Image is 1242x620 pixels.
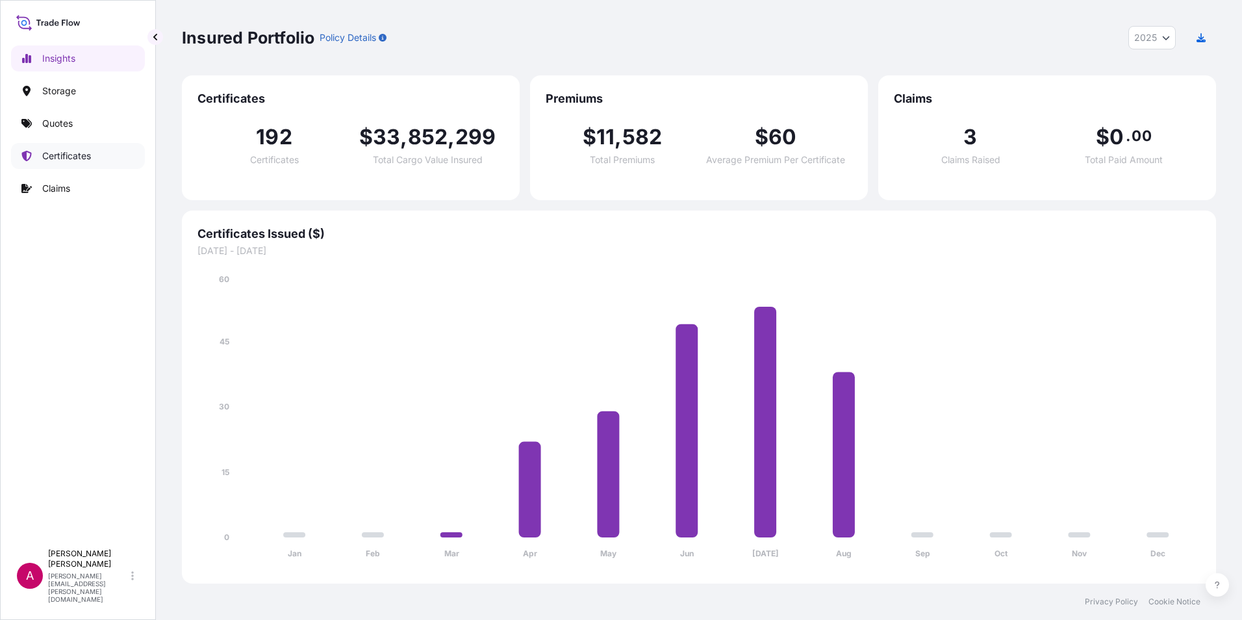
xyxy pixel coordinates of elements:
span: Claims [894,91,1200,107]
p: Claims [42,182,70,195]
span: $ [583,127,596,148]
span: Premiums [546,91,852,107]
span: Total Premiums [590,155,655,164]
span: 00 [1132,131,1151,141]
tspan: Nov [1072,549,1087,558]
a: Privacy Policy [1085,597,1138,607]
span: Total Paid Amount [1085,155,1163,164]
button: Year Selector [1128,26,1176,49]
tspan: Aug [836,549,852,558]
tspan: 60 [219,274,229,284]
a: Storage [11,78,145,104]
span: , [448,127,455,148]
tspan: Dec [1150,549,1165,558]
span: , [615,127,622,148]
p: Certificates [42,149,91,162]
tspan: 0 [224,532,229,542]
tspan: Mar [444,549,459,558]
span: 0 [1109,127,1124,148]
span: Total Cargo Value Insured [373,155,483,164]
span: 11 [596,127,615,148]
tspan: Jan [288,549,301,558]
p: [PERSON_NAME][EMAIL_ADDRESS][PERSON_NAME][DOMAIN_NAME] [48,572,129,603]
span: 852 [408,127,448,148]
tspan: 15 [222,467,229,477]
tspan: Apr [523,549,537,558]
span: [DATE] - [DATE] [197,244,1200,257]
span: . [1126,131,1130,141]
tspan: May [600,549,617,558]
span: , [400,127,407,148]
span: 582 [622,127,663,148]
p: Quotes [42,117,73,130]
a: Claims [11,175,145,201]
span: A [26,569,34,582]
span: $ [359,127,373,148]
span: Average Premium Per Certificate [706,155,845,164]
tspan: Jun [680,549,694,558]
tspan: Oct [995,549,1008,558]
a: Quotes [11,110,145,136]
span: Certificates Issued ($) [197,226,1200,242]
span: 3 [963,127,977,148]
span: 2025 [1134,31,1157,44]
span: 299 [455,127,496,148]
p: Policy Details [320,31,376,44]
a: Insights [11,45,145,71]
a: Certificates [11,143,145,169]
span: Certificates [250,155,299,164]
span: 192 [256,127,292,148]
tspan: Sep [915,549,930,558]
a: Cookie Notice [1148,597,1200,607]
p: Insured Portfolio [182,27,314,48]
p: Insights [42,52,75,65]
span: $ [755,127,768,148]
span: 33 [373,127,400,148]
span: Claims Raised [941,155,1000,164]
tspan: 30 [219,402,229,411]
span: $ [1096,127,1109,148]
p: Storage [42,84,76,97]
span: Certificates [197,91,504,107]
tspan: Feb [366,549,380,558]
p: [PERSON_NAME] [PERSON_NAME] [48,549,129,569]
tspan: 45 [220,337,229,346]
tspan: [DATE] [752,549,779,558]
span: 60 [768,127,796,148]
